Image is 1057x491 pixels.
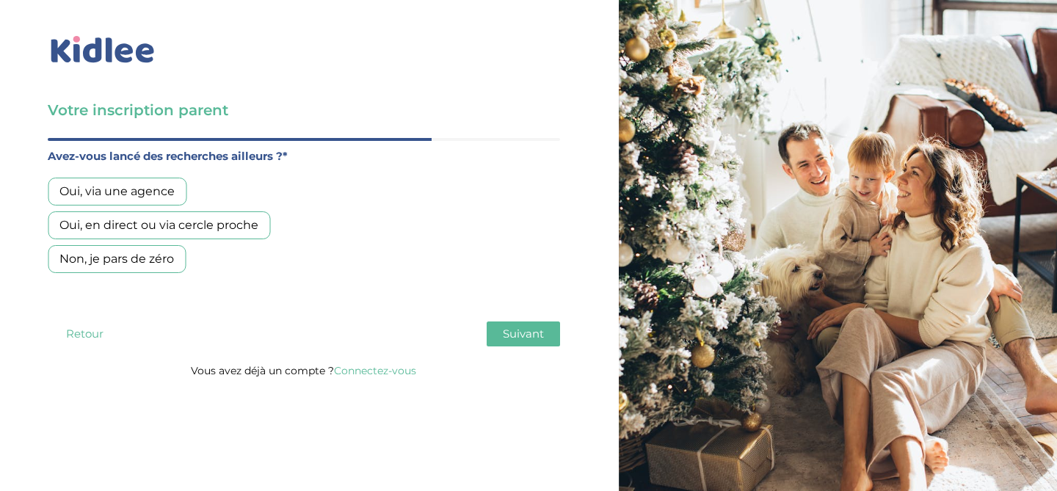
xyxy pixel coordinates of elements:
[48,178,186,206] div: Oui, via une agence
[503,327,544,341] span: Suivant
[48,211,270,239] div: Oui, en direct ou via cercle proche
[487,321,560,346] button: Suivant
[334,364,416,377] a: Connectez-vous
[48,321,121,346] button: Retour
[48,33,158,67] img: logo_kidlee_bleu
[48,361,560,380] p: Vous avez déjà un compte ?
[48,245,186,273] div: Non, je pars de zéro
[48,100,560,120] h3: Votre inscription parent
[48,147,560,166] label: Avez-vous lancé des recherches ailleurs ?*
